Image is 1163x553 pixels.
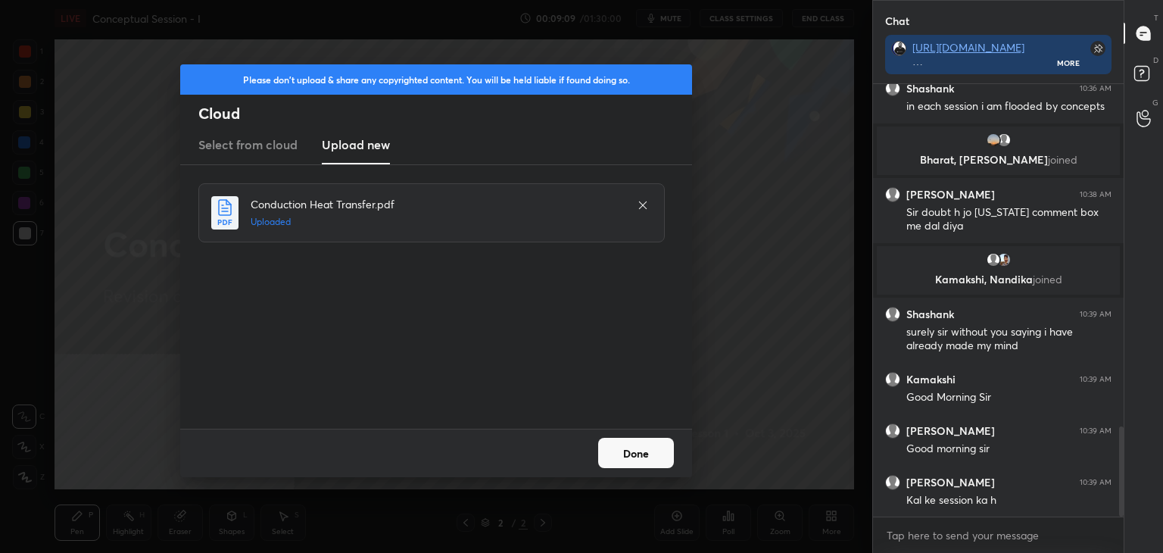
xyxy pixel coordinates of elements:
[251,215,622,229] h5: Uploaded
[885,372,900,387] img: default.png
[1033,272,1062,286] span: joined
[886,273,1111,286] p: Kamakshi, Nandika
[885,81,900,96] img: default.png
[906,424,995,438] h6: [PERSON_NAME]
[906,442,1112,457] div: Good morning sir
[885,187,900,202] img: default.png
[1153,55,1158,66] p: D
[906,99,1112,114] div: in each session i am flooded by concepts
[906,476,995,489] h6: [PERSON_NAME]
[1080,190,1112,199] div: 10:38 AM
[996,252,1012,267] img: 3
[873,84,1124,517] div: grid
[906,325,1112,354] div: surely sir without you saying i have already made my mind
[180,64,692,95] div: Please don't upload & share any copyrighted content. You will be held liable if found doing so.
[906,493,1112,508] div: Kal ke session ka h
[906,82,954,95] h6: Shashank
[1057,58,1080,68] div: More
[996,133,1012,148] img: default.png
[1080,426,1112,436] div: 10:39 AM
[886,154,1111,166] p: Bharat, [PERSON_NAME]
[1080,478,1112,487] div: 10:39 AM
[912,41,1058,68] div: IOCL Official Telegram Group
[1154,12,1158,23] p: T
[1152,97,1158,108] p: G
[873,1,921,41] p: Chat
[906,308,954,321] h6: Shashank
[1080,310,1112,319] div: 10:39 AM
[885,307,900,322] img: default.png
[598,438,674,468] button: Done
[322,136,390,154] h3: Upload new
[906,188,995,202] h6: [PERSON_NAME]
[986,252,1001,267] img: default.png
[906,373,956,386] h6: Kamakshi
[1048,152,1077,167] span: joined
[1080,375,1112,384] div: 10:39 AM
[906,390,1112,405] div: Good Morning Sir
[906,205,1112,234] div: Sir doubt h jo [US_STATE] comment box me dal diya
[891,41,906,56] img: 06bb0d84a8f94ea8a9cc27b112cd422f.jpg
[251,196,622,212] h4: Conduction Heat Transfer.pdf
[986,133,1001,148] img: e0c70c33744a46c69c4c44d1f3502b1d.jpg
[885,423,900,439] img: default.png
[198,104,692,123] h2: Cloud
[1080,84,1112,93] div: 10:36 AM
[885,475,900,490] img: default.png
[912,40,1024,55] a: [URL][DOMAIN_NAME]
